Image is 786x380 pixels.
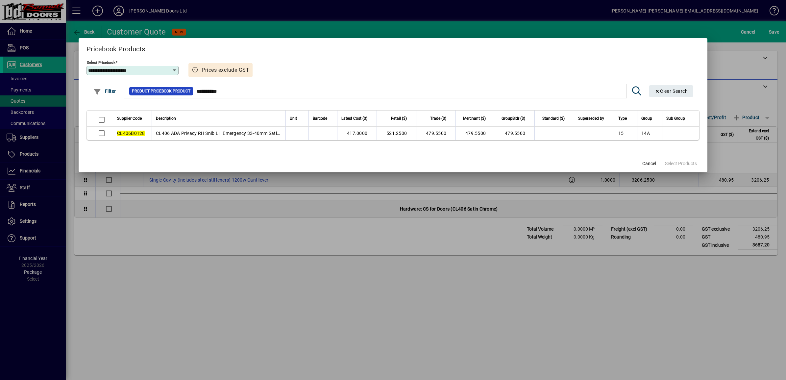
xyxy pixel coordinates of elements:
[93,89,116,94] span: Filter
[641,115,658,122] div: Group
[132,88,190,94] span: Product Pricebook Product
[347,131,367,136] span: 417.0000
[202,66,249,74] span: Prices exclude GST
[495,127,534,140] td: 479.5500
[341,115,373,122] div: Latest Cost ($)
[87,60,115,64] mat-label: Select Pricebook
[117,131,145,136] em: CL406B0128
[156,131,297,136] span: CL406 ADA Privacy RH Snib LH Emergency 33-40mm Satin Chrome
[649,85,693,97] button: Clear
[377,127,416,140] td: 521.2500
[618,115,633,122] div: Type
[455,127,495,140] td: 479.5500
[639,158,660,169] button: Cancel
[156,115,176,122] span: Description
[618,131,624,136] span: 15
[618,115,627,122] span: Type
[654,89,688,94] span: Clear Search
[666,115,691,122] div: Sub Group
[391,115,407,122] span: Retail ($)
[578,115,604,122] span: Superseded by
[642,160,656,167] span: Cancel
[290,115,297,122] span: Unit
[79,38,707,57] h2: Pricebook Products
[578,115,610,122] div: Superseded by
[416,127,455,140] td: 479.5500
[313,115,333,122] div: Barcode
[313,115,327,122] span: Barcode
[463,115,486,122] span: Merchant ($)
[341,115,367,122] span: Latest Cost ($)
[641,131,650,136] span: 14A
[290,115,305,122] div: Unit
[430,115,446,122] span: Trade ($)
[156,115,282,122] div: Description
[117,115,142,122] span: Supplier Code
[641,115,652,122] span: Group
[542,115,565,122] span: Standard ($)
[117,115,148,122] div: Supplier Code
[502,115,525,122] span: GroupBldr ($)
[92,85,118,97] button: Filter
[666,115,685,122] span: Sub Group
